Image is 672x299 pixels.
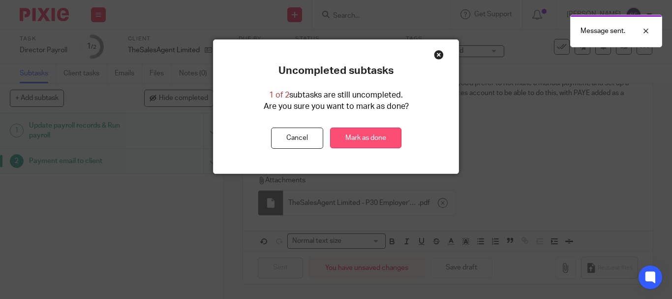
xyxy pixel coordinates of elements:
p: subtasks are still uncompleted. [269,90,403,101]
a: Mark as done [330,128,401,149]
p: Are you sure you want to mark as done? [264,101,409,112]
span: 1 of 2 [269,91,289,99]
p: Message sent. [580,26,625,36]
div: Close this dialog window [434,50,444,60]
button: Cancel [271,128,323,149]
p: Uncompleted subtasks [278,65,394,77]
